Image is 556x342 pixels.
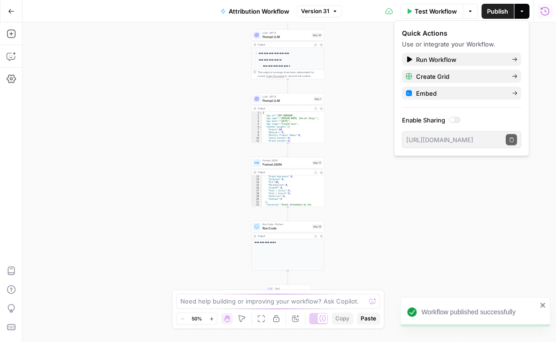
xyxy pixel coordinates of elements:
[252,114,262,117] div: 2
[252,175,262,178] div: 12
[252,204,262,229] div: 22
[252,112,262,114] div: 1
[252,201,262,204] div: 21
[229,7,289,16] span: Attribution Workflow
[252,181,262,184] div: 14
[258,43,311,46] div: Output
[415,7,457,16] span: Test Workflow
[252,192,262,195] div: 18
[252,137,262,140] div: 10
[251,285,324,296] div: EndOutput
[252,117,262,120] div: 3
[314,97,322,101] div: Step 1
[258,70,322,78] div: This output is too large & has been abbreviated for review. to view the full content.
[263,98,312,103] span: Prompt LLM
[263,34,310,39] span: Prompt LLM
[416,72,504,81] span: Create Grid
[252,126,262,129] div: 6
[252,131,262,134] div: 8
[287,15,288,29] g: Edge from start to step_20
[312,160,322,165] div: Step 17
[252,198,262,201] div: 20
[266,75,284,77] span: Copy the output
[421,307,537,317] div: Workflow published successfully
[259,126,262,129] span: Toggle code folding, rows 6 through 21
[287,79,288,92] g: Edge from step_20 to step_1
[263,95,312,99] span: LLM · GPT-5
[540,301,546,309] button: close
[252,178,262,181] div: 13
[258,106,311,110] div: Output
[252,140,262,143] div: 11
[258,170,311,174] div: Output
[215,4,295,19] button: Attribution Workflow
[252,184,262,187] div: 15
[402,40,495,48] span: Use or integrate your Workflow.
[287,143,288,156] g: Edge from step_1 to step_17
[332,312,353,325] button: Copy
[301,7,329,15] span: Version 31
[263,226,310,230] span: Run Code
[402,29,521,38] div: Quick Actions
[252,195,262,198] div: 19
[481,4,514,19] button: Publish
[263,31,310,35] span: LLM · GPT-5
[287,270,288,284] g: Edge from step_16 to end
[252,129,262,131] div: 7
[263,222,310,226] span: Run Code · Python
[252,134,262,137] div: 9
[335,314,349,323] span: Copy
[263,159,310,162] span: Format JSON
[416,89,504,98] span: Embed
[259,112,262,114] span: Toggle code folding, rows 1 through 24
[357,312,380,325] button: Paste
[252,190,262,192] div: 17
[252,123,262,126] div: 5
[251,93,324,143] div: LLM · GPT-5Prompt LLMStep 1Output{ "opp_id":"OPP_UNKNOWN", "opp_name":"[PERSON_NAME] (Vercel Ship...
[287,206,288,220] g: Edge from step_17 to step_16
[252,120,262,123] div: 4
[192,315,202,322] span: 50%
[297,5,342,17] button: Version 31
[402,115,521,125] label: Enable Sharing
[361,314,376,323] span: Paste
[400,4,463,19] button: Test Workflow
[312,224,322,228] div: Step 16
[252,143,262,145] div: 12
[487,7,508,16] span: Publish
[251,157,324,207] div: Format JSONFormat JSONStep 17Output "Brand Awareness":0, "Outbound":0, "PLG":30, "Marketplace":0,...
[312,33,322,37] div: Step 20
[275,286,307,290] span: End
[258,234,311,238] div: Output
[252,187,262,190] div: 16
[416,55,504,64] span: Run Workflow
[263,162,310,167] span: Format JSON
